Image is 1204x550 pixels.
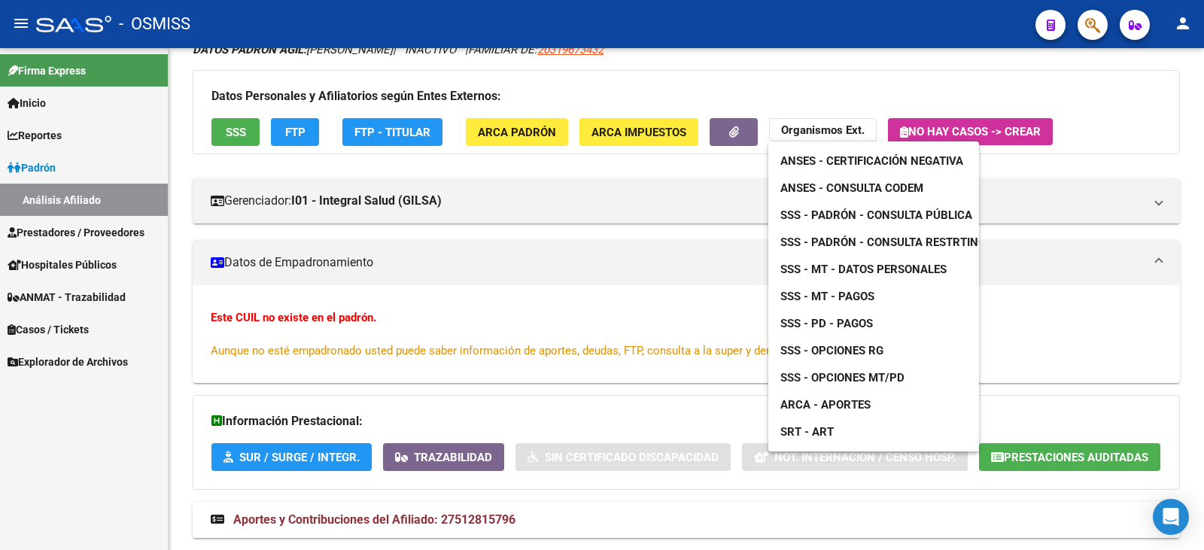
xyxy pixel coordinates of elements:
a: SSS - MT - Datos Personales [768,256,959,283]
a: SSS - MT - Pagos [768,283,886,310]
a: SSS - PD - Pagos [768,310,885,337]
span: ANSES - Consulta CODEM [780,181,923,195]
span: SSS - Padrón - Consulta Restrtingida [780,235,1004,249]
span: ARCA - Aportes [780,398,871,412]
span: SRT - ART [780,425,834,439]
a: SSS - Padrón - Consulta Restrtingida [768,229,1016,256]
div: Open Intercom Messenger [1153,499,1189,535]
span: SSS - PD - Pagos [780,317,873,330]
a: SSS - Opciones MT/PD [768,364,917,391]
a: SSS - Padrón - Consulta Pública [768,202,984,229]
a: ANSES - Consulta CODEM [768,175,935,202]
a: SRT - ART [768,418,979,445]
a: ANSES - Certificación Negativa [768,147,975,175]
span: SSS - Padrón - Consulta Pública [780,208,972,222]
span: ANSES - Certificación Negativa [780,154,963,168]
a: ARCA - Aportes [768,391,883,418]
span: SSS - MT - Datos Personales [780,263,947,276]
span: SSS - MT - Pagos [780,290,874,303]
a: SSS - Opciones RG [768,337,895,364]
span: SSS - Opciones MT/PD [780,371,905,384]
span: SSS - Opciones RG [780,344,883,357]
